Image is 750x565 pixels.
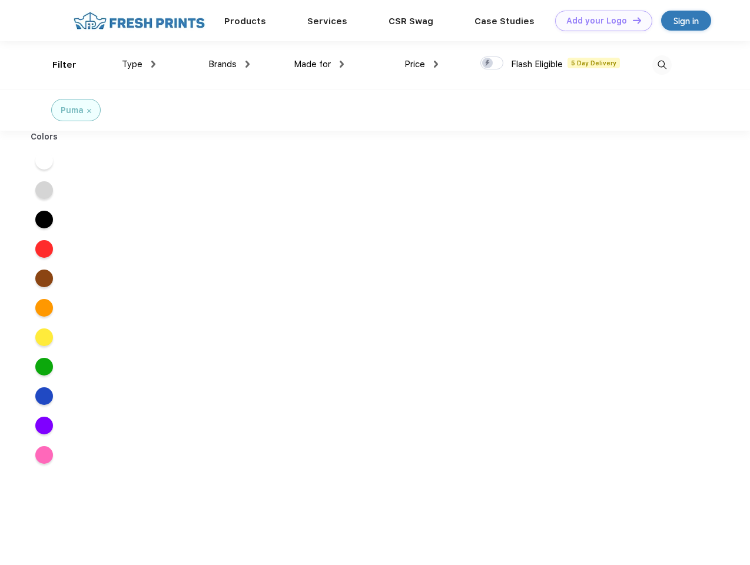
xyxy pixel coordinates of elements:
[22,131,67,143] div: Colors
[70,11,208,31] img: fo%20logo%202.webp
[224,16,266,26] a: Products
[122,59,142,69] span: Type
[61,104,84,117] div: Puma
[52,58,77,72] div: Filter
[87,109,91,113] img: filter_cancel.svg
[434,61,438,68] img: dropdown.png
[389,16,433,26] a: CSR Swag
[340,61,344,68] img: dropdown.png
[404,59,425,69] span: Price
[673,14,699,28] div: Sign in
[661,11,711,31] a: Sign in
[294,59,331,69] span: Made for
[568,58,620,68] span: 5 Day Delivery
[652,55,672,75] img: desktop_search.svg
[245,61,250,68] img: dropdown.png
[511,59,563,69] span: Flash Eligible
[208,59,237,69] span: Brands
[151,61,155,68] img: dropdown.png
[307,16,347,26] a: Services
[633,17,641,24] img: DT
[566,16,627,26] div: Add your Logo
